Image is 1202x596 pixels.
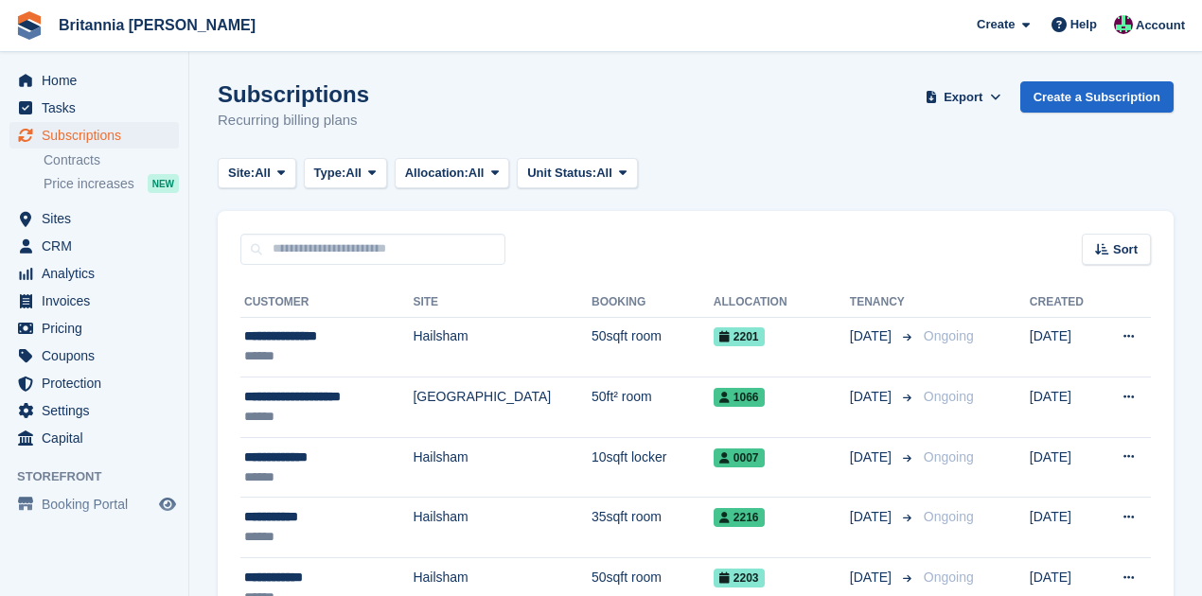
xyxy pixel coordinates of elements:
td: 10sqft locker [592,437,714,498]
span: Ongoing [924,570,974,585]
span: Create [977,15,1015,34]
button: Site: All [218,158,296,189]
a: menu [9,122,179,149]
span: Ongoing [924,449,974,465]
button: Unit Status: All [517,158,637,189]
span: Unit Status: [527,164,596,183]
a: menu [9,67,179,94]
td: 35sqft room [592,498,714,558]
th: Site [413,288,592,318]
a: menu [9,425,179,451]
span: CRM [42,233,155,259]
a: Preview store [156,493,179,516]
td: [DATE] [1030,437,1100,498]
span: Export [944,88,982,107]
td: [GEOGRAPHIC_DATA] [413,377,592,438]
span: Type: [314,164,346,183]
span: [DATE] [850,447,895,467]
td: [DATE] [1030,498,1100,558]
span: 0007 [714,448,765,467]
span: Booking Portal [42,491,155,517]
a: menu [9,205,179,232]
span: Help [1070,15,1097,34]
td: Hailsham [413,437,592,498]
a: Contracts [44,151,179,169]
td: 50sqft room [592,317,714,377]
a: Britannia [PERSON_NAME] [51,9,263,41]
td: Hailsham [413,317,592,377]
th: Booking [592,288,714,318]
td: [DATE] [1030,377,1100,438]
a: menu [9,342,179,369]
a: menu [9,288,179,314]
span: Protection [42,370,155,396]
th: Customer [240,288,413,318]
a: Create a Subscription [1020,81,1174,113]
span: Capital [42,425,155,451]
span: Ongoing [924,389,974,404]
span: Analytics [42,260,155,287]
a: Price increases NEW [44,173,179,194]
span: [DATE] [850,387,895,407]
span: Allocation: [405,164,468,183]
span: [DATE] [850,326,895,346]
span: Subscriptions [42,122,155,149]
img: stora-icon-8386f47178a22dfd0bd8f6a31ec36ba5ce8667c1dd55bd0f319d3a0aa187defe.svg [15,11,44,40]
span: All [596,164,612,183]
span: Tasks [42,95,155,121]
p: Recurring billing plans [218,110,369,131]
span: Site: [228,164,255,183]
td: 50ft² room [592,377,714,438]
span: Pricing [42,315,155,342]
th: Allocation [714,288,850,318]
img: Louise Fuller [1114,15,1133,34]
th: Created [1030,288,1100,318]
span: 2203 [714,569,765,587]
span: Ongoing [924,328,974,343]
th: Tenancy [850,288,916,318]
a: menu [9,370,179,396]
div: NEW [148,174,179,193]
button: Allocation: All [395,158,510,189]
a: menu [9,315,179,342]
span: Invoices [42,288,155,314]
span: Account [1136,16,1185,35]
button: Export [922,81,1005,113]
span: Storefront [17,467,188,486]
span: Settings [42,397,155,424]
span: Sort [1113,240,1138,259]
span: Home [42,67,155,94]
a: menu [9,397,179,424]
h1: Subscriptions [218,81,369,107]
span: [DATE] [850,507,895,527]
button: Type: All [304,158,387,189]
span: 2201 [714,327,765,346]
a: menu [9,491,179,517]
td: [DATE] [1030,317,1100,377]
span: All [468,164,485,183]
span: Price increases [44,175,134,193]
span: Coupons [42,342,155,369]
a: menu [9,233,179,259]
span: Sites [42,205,155,232]
span: Ongoing [924,509,974,524]
span: 1066 [714,388,765,407]
span: All [345,164,362,183]
span: All [255,164,271,183]
a: menu [9,95,179,121]
a: menu [9,260,179,287]
span: 2216 [714,508,765,527]
span: [DATE] [850,568,895,587]
td: Hailsham [413,498,592,558]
